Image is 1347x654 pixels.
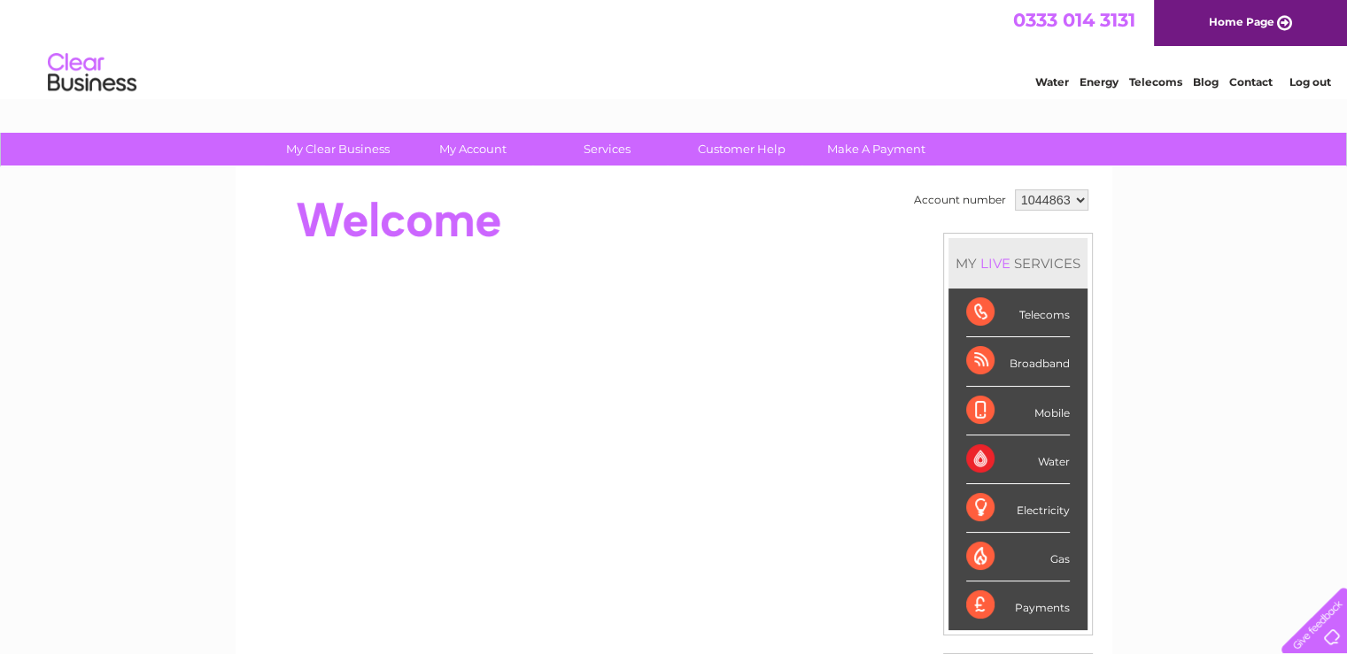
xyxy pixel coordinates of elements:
[256,10,1093,86] div: Clear Business is a trading name of Verastar Limited (registered in [GEOGRAPHIC_DATA] No. 3667643...
[966,435,1070,484] div: Water
[1129,75,1182,88] a: Telecoms
[966,533,1070,581] div: Gas
[910,185,1010,215] td: Account number
[966,387,1070,435] div: Mobile
[1035,75,1069,88] a: Water
[948,238,1088,289] div: MY SERVICES
[1080,75,1119,88] a: Energy
[47,46,137,100] img: logo.png
[534,133,680,165] a: Services
[966,337,1070,386] div: Broadband
[1229,75,1273,88] a: Contact
[669,133,815,165] a: Customer Help
[399,133,546,165] a: My Account
[966,581,1070,629] div: Payments
[265,133,411,165] a: My Clear Business
[977,255,1014,272] div: LIVE
[1289,75,1330,88] a: Log out
[966,289,1070,337] div: Telecoms
[803,133,949,165] a: Make A Payment
[1013,9,1135,31] a: 0333 014 3131
[1193,75,1219,88] a: Blog
[966,484,1070,533] div: Electricity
